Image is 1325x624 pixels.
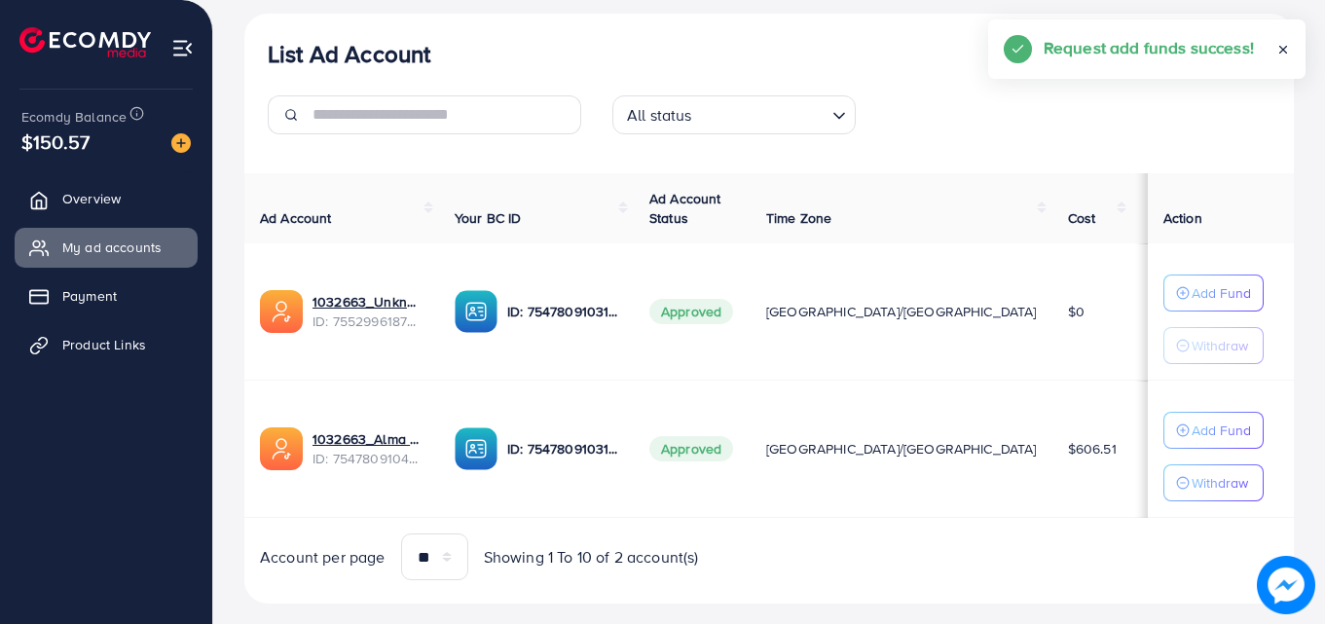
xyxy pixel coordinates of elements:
button: Add Fund [1163,275,1264,312]
span: Approved [649,299,733,324]
span: Product Links [62,335,146,354]
span: Showing 1 To 10 of 2 account(s) [484,546,699,569]
span: Ecomdy Balance [21,107,127,127]
a: Product Links [15,325,198,364]
span: Your BC ID [455,208,522,228]
div: <span class='underline'>1032663_Unknown Products_1758569011676</span></br>7552996187343978497 [313,292,423,332]
div: Search for option [612,95,856,134]
span: Approved [649,436,733,461]
img: ic-ads-acc.e4c84228.svg [260,427,303,470]
img: image [171,133,191,153]
span: Overview [62,189,121,208]
p: Withdraw [1192,334,1248,357]
span: $0 [1068,302,1085,321]
span: Account per page [260,546,386,569]
img: image [1257,556,1315,614]
h5: Request add funds success! [1044,35,1254,60]
a: My ad accounts [15,228,198,267]
span: [GEOGRAPHIC_DATA]/[GEOGRAPHIC_DATA] [766,439,1037,459]
button: Withdraw [1163,327,1264,364]
span: Ad Account [260,208,332,228]
img: ic-ba-acc.ded83a64.svg [455,427,497,470]
span: [GEOGRAPHIC_DATA]/[GEOGRAPHIC_DATA] [766,302,1037,321]
button: Withdraw [1163,464,1264,501]
span: Action [1163,208,1202,228]
span: $150.57 [36,106,76,178]
div: <span class='underline'>1032663_Alma Hairs_1757361322394</span></br>7547809104857956369 [313,429,423,469]
button: Add Fund [1163,412,1264,449]
p: Add Fund [1192,281,1251,305]
img: logo [19,27,151,57]
span: Payment [62,286,117,306]
span: Cost [1068,208,1096,228]
a: Payment [15,276,198,315]
input: Search for option [698,97,825,129]
img: ic-ads-acc.e4c84228.svg [260,290,303,333]
span: Time Zone [766,208,831,228]
h3: List Ad Account [268,40,430,68]
a: 1032663_Alma Hairs_1757361322394 [313,429,423,449]
span: ID: 7547809104857956369 [313,449,423,468]
span: My ad accounts [62,238,162,257]
a: 1032663_Unknown Products_1758569011676 [313,292,423,312]
span: ID: 7552996187343978497 [313,312,423,331]
span: Ad Account Status [649,189,721,228]
img: menu [171,37,194,59]
p: ID: 7547809103138324481 [507,437,618,460]
p: ID: 7547809103138324481 [507,300,618,323]
p: Withdraw [1192,471,1248,495]
span: All status [623,101,696,129]
img: ic-ba-acc.ded83a64.svg [455,290,497,333]
span: $606.51 [1068,439,1117,459]
p: Add Fund [1192,419,1251,442]
a: Overview [15,179,198,218]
